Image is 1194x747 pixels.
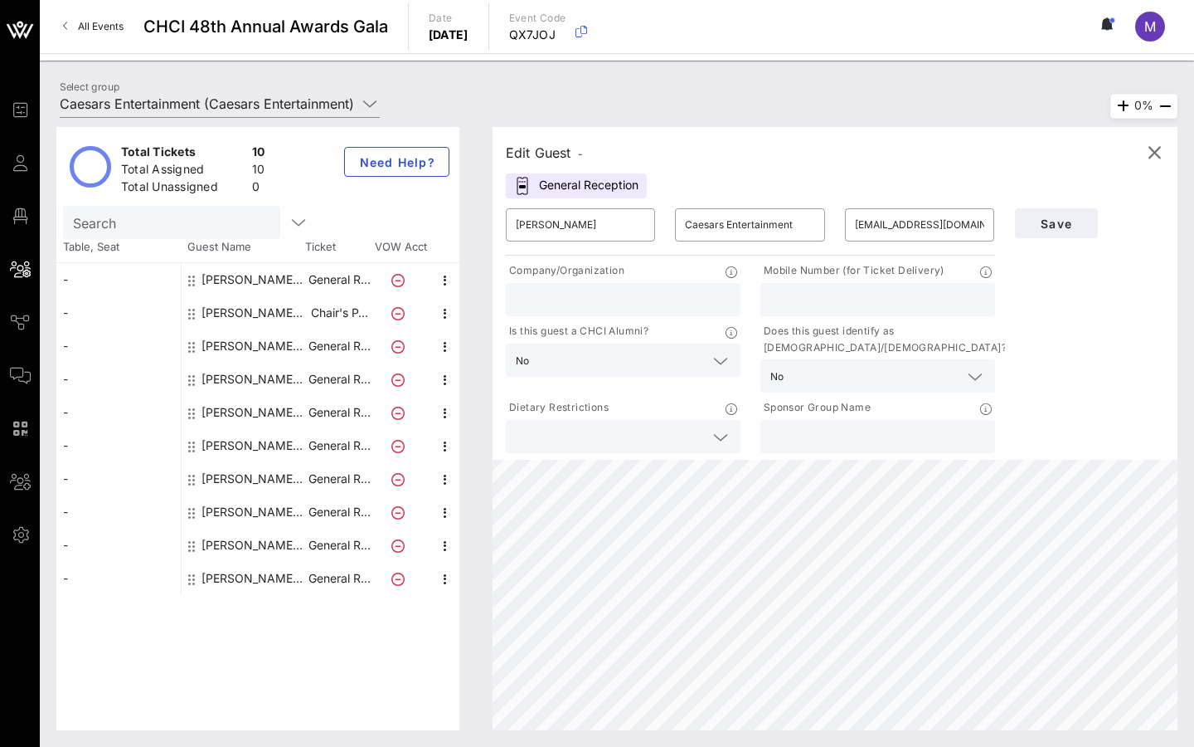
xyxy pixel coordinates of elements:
[429,10,468,27] p: Date
[252,178,265,199] div: 0
[56,330,181,363] div: -
[56,239,181,256] span: Table, Seat
[516,355,529,367] div: No
[201,330,306,363] div: Jess Morales Rocketto Caesars Entertainment
[60,81,119,93] label: Select group
[506,262,624,280] p: Company/Organization
[53,13,133,40] a: All Events
[770,371,784,383] div: No
[1135,12,1165,41] div: M
[305,239,371,256] span: Ticket
[306,429,372,462] p: General R…
[56,562,181,595] div: -
[201,562,306,595] div: Xochitl Hinojosa Caesars Entertainment
[1144,18,1156,35] span: M
[306,529,372,562] p: General R…
[56,396,181,429] div: -
[306,263,372,296] p: General R…
[509,27,566,43] p: QX7JOJ
[760,323,1007,356] p: Does this guest identify as [DEMOGRAPHIC_DATA]/[DEMOGRAPHIC_DATA]?
[56,429,181,462] div: -
[509,10,566,27] p: Event Code
[306,363,372,396] p: General R…
[121,178,245,199] div: Total Unassigned
[760,359,995,393] div: No
[143,14,388,39] span: CHCI 48th Annual Awards Gala
[506,141,583,164] div: Edit Guest
[201,296,306,330] div: Dena Iverson Debonis Caesars Entertainment
[306,496,372,529] p: General R…
[201,263,306,296] div: Catherine Morris Caesars Entertainment
[506,344,740,377] div: No
[306,462,372,496] p: General R…
[201,363,306,396] div: Julia Hartnett Caesars Entertainment
[121,144,245,164] div: Total Tickets
[760,399,871,417] p: Sponsor Group Name
[506,173,647,198] div: General Reception
[201,462,306,496] div: Maya Hinojosa Caesars Entertainment
[201,396,306,429] div: Lorella Praeli Caesars Entertainment
[306,296,372,330] p: Chair's P…
[56,296,181,330] div: -
[306,396,372,429] p: General R…
[516,212,645,238] input: First Name*
[760,262,944,280] p: Mobile Number (for Ticket Delivery)
[685,212,814,238] input: Last Name*
[56,462,181,496] div: -
[121,161,245,182] div: Total Assigned
[1028,217,1085,231] span: Save
[56,263,181,296] div: -
[201,529,306,562] div: Sophie Ulin Caesars Entertainment
[506,323,648,340] p: Is this guest a CHCI Alumni?
[306,562,372,595] p: General R…
[181,239,305,256] span: Guest Name
[252,161,265,182] div: 10
[506,399,609,417] p: Dietary Restrictions
[1110,94,1177,119] div: 0%
[344,147,449,177] button: Need Help?
[201,496,306,529] div: Sarah Muller Caesars Entertainment
[56,529,181,562] div: -
[1015,208,1098,238] button: Save
[429,27,468,43] p: [DATE]
[252,144,265,164] div: 10
[371,239,430,256] span: VOW Acct
[855,212,984,238] input: Email*
[56,363,181,396] div: -
[306,330,372,363] p: General R…
[358,155,435,169] span: Need Help?
[201,429,306,462] div: Marissa Brogger Caesars Entertainment
[578,148,583,160] span: -
[56,496,181,529] div: -
[78,20,124,32] span: All Events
